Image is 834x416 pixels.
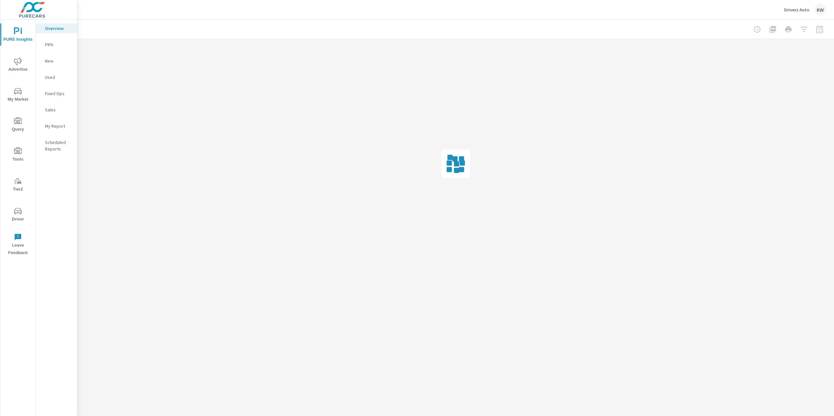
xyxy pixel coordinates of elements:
div: Overview [36,23,77,33]
p: Scheduled Reports [45,139,72,152]
div: New [36,56,77,66]
span: Leave Feedback [2,233,34,257]
span: My Market [2,87,34,103]
div: Fixed Ops [36,89,77,98]
p: Fixed Ops [45,90,72,97]
p: Used [45,74,72,80]
span: Driver [2,207,34,223]
div: PIPA [36,40,77,50]
div: Scheduled Reports [36,137,77,154]
div: My Report [36,121,77,131]
span: Tier2 [2,177,34,193]
p: New [45,58,72,64]
p: Sales [45,107,72,113]
p: PIPA [45,41,72,48]
span: PURE Insights [2,27,34,43]
span: Tools [2,147,34,163]
div: nav menu [0,20,36,259]
p: My Report [45,123,72,129]
p: Overview [45,25,72,32]
span: Advertise [2,57,34,73]
span: Query [2,117,34,133]
div: Sales [36,105,77,115]
div: KW [814,4,826,16]
p: Driverz Auto [784,7,809,13]
div: Used [36,72,77,82]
